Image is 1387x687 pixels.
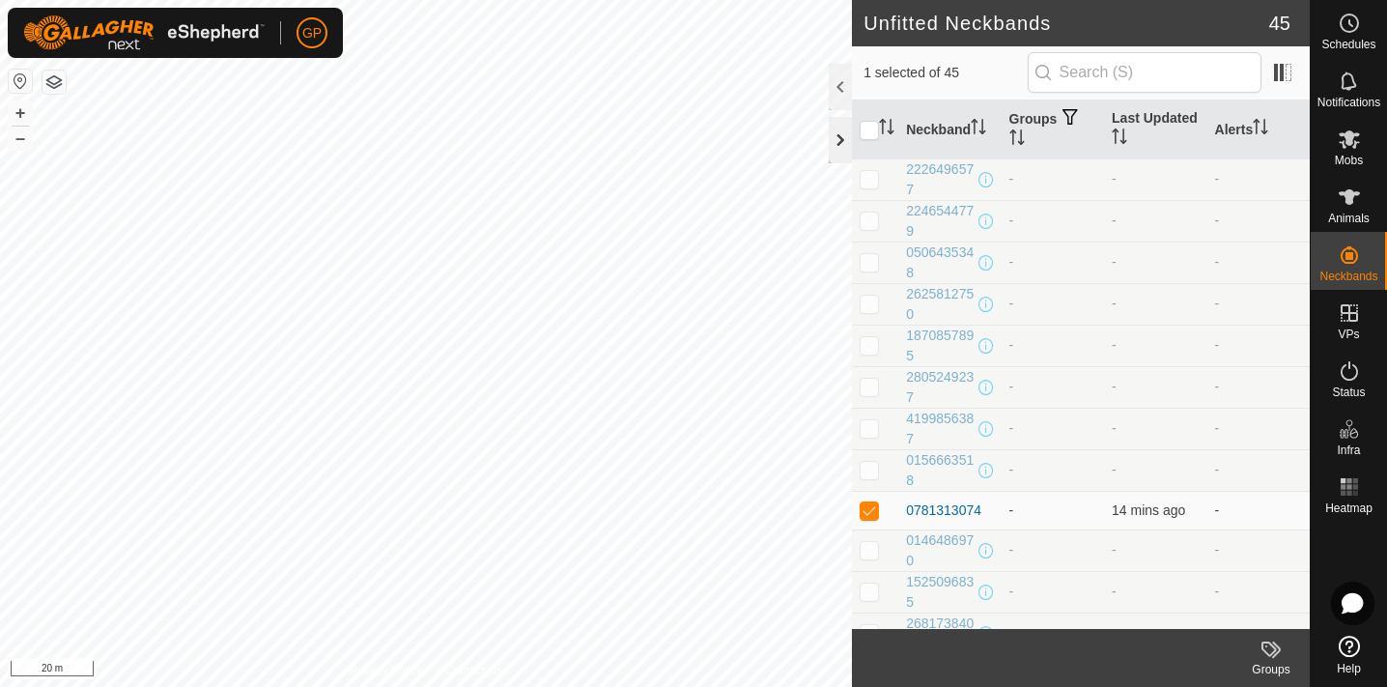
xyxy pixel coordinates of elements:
[1335,155,1363,166] span: Mobs
[906,450,974,491] div: 0156663518
[1112,379,1117,394] span: -
[906,501,981,521] div: 0781313074
[1028,52,1261,93] input: Search (S)
[1337,663,1361,674] span: Help
[906,326,974,366] div: 1870857895
[23,15,265,50] img: Gallagher Logo
[1112,296,1117,311] span: -
[9,70,32,93] button: Reset Map
[1002,613,1104,654] td: -
[1207,613,1310,654] td: -
[906,572,974,613] div: 1525096835
[1112,171,1117,186] span: -
[1112,584,1117,599] span: -
[1112,542,1117,558] span: -
[1207,242,1310,283] td: -
[1112,420,1117,436] span: -
[1002,283,1104,325] td: -
[1002,158,1104,200] td: -
[42,71,66,94] button: Map Layers
[1269,9,1290,38] span: 45
[1112,213,1117,228] span: -
[1112,337,1117,353] span: -
[9,127,32,150] button: –
[1002,449,1104,491] td: -
[863,12,1269,35] h2: Unfitted Neckbands
[1253,122,1268,137] p-sorticon: Activate to sort
[863,63,1027,83] span: 1 selected of 45
[1337,444,1360,456] span: Infra
[1207,100,1310,159] th: Alerts
[445,662,502,679] a: Contact Us
[1207,283,1310,325] td: -
[906,159,974,200] div: 2226496577
[9,101,32,125] button: +
[1002,242,1104,283] td: -
[1317,97,1380,108] span: Notifications
[1207,408,1310,449] td: -
[1112,131,1127,147] p-sorticon: Activate to sort
[1112,462,1117,477] span: -
[1112,502,1185,518] span: 24 Aug 2025 at 12:36 pm
[1321,39,1375,50] span: Schedules
[1112,254,1117,270] span: -
[898,100,1001,159] th: Neckband
[879,122,894,137] p-sorticon: Activate to sort
[1207,491,1310,530] td: -
[906,201,974,242] div: 2246544779
[1328,213,1370,224] span: Animals
[350,662,422,679] a: Privacy Policy
[906,614,974,654] div: 2681738407
[1325,502,1373,514] span: Heatmap
[1207,530,1310,571] td: -
[1332,386,1365,398] span: Status
[1104,100,1206,159] th: Last Updated
[906,243,974,283] div: 0506435348
[1207,449,1310,491] td: -
[1338,329,1359,340] span: VPs
[1002,100,1104,159] th: Groups
[1207,158,1310,200] td: -
[906,284,974,325] div: 2625812750
[1009,132,1025,148] p-sorticon: Activate to sort
[1232,661,1310,678] div: Groups
[906,409,974,449] div: 4199856387
[906,367,974,408] div: 2805249237
[1207,200,1310,242] td: -
[302,23,322,43] span: GP
[1207,366,1310,408] td: -
[1002,571,1104,613] td: -
[1112,625,1117,641] span: -
[906,530,974,571] div: 0146486970
[1319,271,1377,282] span: Neckbands
[1311,628,1387,682] a: Help
[1002,491,1104,530] td: -
[1002,366,1104,408] td: -
[1002,530,1104,571] td: -
[1002,325,1104,366] td: -
[1002,200,1104,242] td: -
[971,122,986,137] p-sorticon: Activate to sort
[1207,571,1310,613] td: -
[1207,325,1310,366] td: -
[1002,408,1104,449] td: -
